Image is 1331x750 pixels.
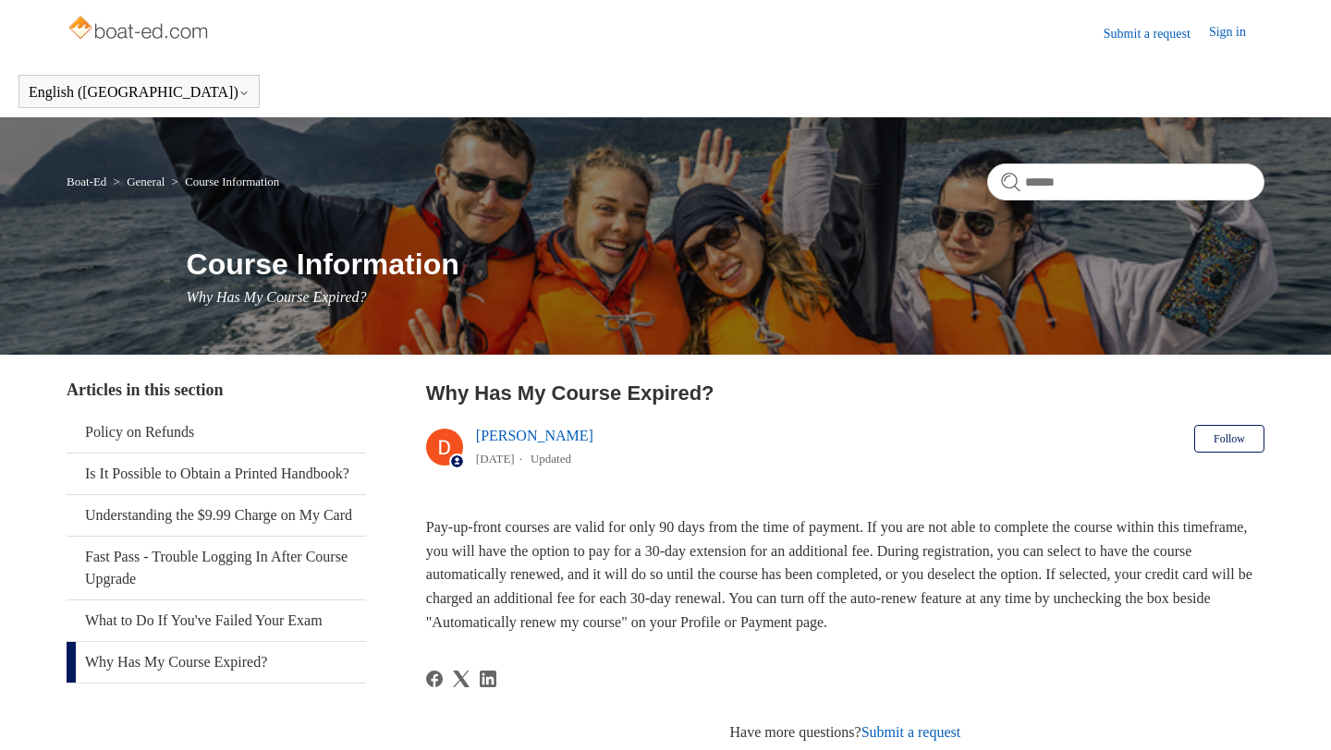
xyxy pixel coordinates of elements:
[480,671,496,687] a: LinkedIn
[476,428,593,443] a: [PERSON_NAME]
[531,452,571,466] li: Updated
[1194,425,1264,453] button: Follow Article
[168,175,280,188] li: Course Information
[1209,22,1264,44] a: Sign in
[67,642,366,683] a: Why Has My Course Expired?
[1104,24,1209,43] a: Submit a request
[426,378,1264,408] h2: Why Has My Course Expired?
[67,381,223,399] span: Articles in this section
[187,289,367,305] span: Why Has My Course Expired?
[426,671,443,687] svg: Share this page on Facebook
[67,600,366,641] a: What to Do If You've Failed Your Exam
[426,721,1264,744] div: Have more questions?
[187,242,1264,286] h1: Course Information
[110,175,168,188] li: General
[67,537,366,599] a: Fast Pass - Trouble Logging In After Course Upgrade
[453,671,470,687] svg: Share this page on X Corp
[426,671,443,687] a: Facebook
[480,671,496,687] svg: Share this page on LinkedIn
[426,519,1252,629] span: Pay-up-front courses are valid for only 90 days from the time of payment. If you are not able to ...
[453,671,470,687] a: X Corp
[29,84,250,101] button: English ([GEOGRAPHIC_DATA])
[67,175,106,188] a: Boat-Ed
[67,175,110,188] li: Boat-Ed
[1269,688,1317,736] div: Live chat
[67,11,214,48] img: Boat-Ed Help Center home page
[476,452,515,466] time: 03/01/2024, 15:27
[67,412,366,453] a: Policy on Refunds
[185,175,279,188] a: Course Information
[987,163,1264,200] input: Search
[861,724,961,740] a: Submit a request
[67,454,366,494] a: Is It Possible to Obtain a Printed Handbook?
[127,175,165,188] a: General
[67,495,366,536] a: Understanding the $9.99 Charge on My Card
